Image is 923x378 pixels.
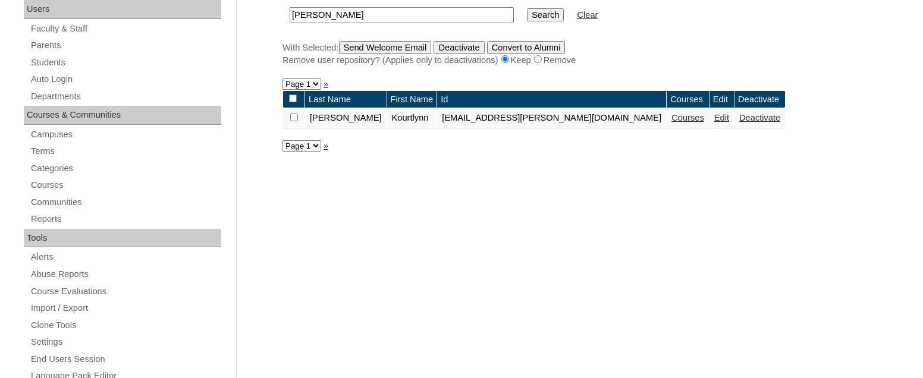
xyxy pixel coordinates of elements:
a: » [324,79,328,89]
a: Courses [30,178,221,193]
input: Send Welcome Email [339,41,432,54]
a: Reports [30,212,221,226]
a: Alerts [30,250,221,264]
input: Deactivate [434,41,484,54]
td: Kourtlynn [387,108,437,128]
a: Abuse Reports [30,267,221,282]
a: Students [30,55,221,70]
a: Auto Login [30,72,221,87]
td: First Name [387,91,437,108]
td: [EMAIL_ADDRESS][PERSON_NAME][DOMAIN_NAME] [437,108,666,128]
a: Communities [30,195,221,210]
input: Convert to Alumni [487,41,566,54]
td: Edit [709,91,734,108]
a: Clear [577,10,598,20]
td: Last Name [305,91,387,108]
a: Settings [30,335,221,349]
td: Courses [667,91,709,108]
a: End Users Session [30,352,221,367]
a: Import / Export [30,301,221,316]
div: Remove user repository? (Applies only to deactivations) Keep Remove [282,54,871,67]
a: Clone Tools [30,318,221,333]
td: Id [437,91,666,108]
a: Campuses [30,127,221,142]
td: Deactivate [734,91,785,108]
a: Terms [30,144,221,159]
a: Departments [30,89,221,104]
a: Deactivate [739,113,780,122]
input: Search [290,7,514,23]
a: Parents [30,38,221,53]
div: With Selected: [282,41,871,67]
a: Courses [671,113,704,122]
input: Search [527,8,564,21]
div: Tools [24,229,221,248]
a: » [324,141,328,150]
td: [PERSON_NAME] [305,108,387,128]
a: Faculty & Staff [30,21,221,36]
a: Edit [714,113,729,122]
a: Categories [30,161,221,176]
a: Course Evaluations [30,284,221,299]
div: Courses & Communities [24,106,221,125]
